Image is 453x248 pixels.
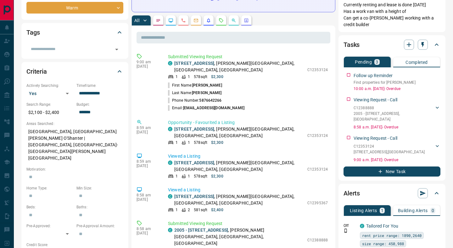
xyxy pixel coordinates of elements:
[176,74,178,80] p: 1
[244,18,249,23] svg: Agent Actions
[183,106,244,110] span: [EMAIL_ADDRESS][DOMAIN_NAME]
[174,61,214,66] a: [STREET_ADDRESS]
[211,207,223,213] p: $2,400
[168,61,172,65] div: condos.ca
[168,161,172,165] div: condos.ca
[354,97,397,103] p: Viewing Request - Call
[174,126,304,139] p: , [PERSON_NAME][GEOGRAPHIC_DATA], [GEOGRAPHIC_DATA], [GEOGRAPHIC_DATA]
[26,2,123,14] div: Warm
[192,83,222,87] span: [PERSON_NAME]
[174,127,214,132] a: [STREET_ADDRESS]
[362,240,404,247] span: size range: 450,988
[176,140,178,145] p: 1
[168,54,328,60] p: Submitted Viewing Request
[188,74,190,80] p: 1
[112,45,121,54] button: Open
[307,200,328,206] p: C12395367
[181,18,186,23] svg: Calls
[211,74,223,80] p: $2,300
[26,121,123,127] p: Areas Searched:
[26,185,73,191] p: Home Type:
[26,166,123,172] p: Motivation:
[206,18,211,23] svg: Listing Alerts
[76,223,123,229] p: Pre-Approval Amount:
[354,135,397,142] p: Viewing Request - Call
[354,157,440,163] p: 9:00 a.m. [DATE] - Overdue
[26,223,73,229] p: Pre-Approved:
[26,242,123,248] p: Credit Score:
[76,83,123,88] p: Timeframe:
[219,18,224,23] svg: Requests
[194,173,207,179] p: 578 sqft
[350,208,377,213] p: Listing Alerts
[354,111,434,122] p: 2005 - [STREET_ADDRESS] , [GEOGRAPHIC_DATA]
[137,164,159,168] p: [DATE]
[199,98,221,103] span: 5876642266
[192,91,221,95] span: [PERSON_NAME]
[137,193,159,197] p: 8:58 am
[194,74,207,80] p: 578 sqft
[168,127,172,131] div: condos.ca
[307,67,328,73] p: C12353124
[26,27,40,37] h2: Tags
[137,159,159,164] p: 8:59 am
[168,90,222,96] p: Last Name:
[354,142,440,156] div: C12353124[STREET_ADDRESS],[GEOGRAPHIC_DATA]
[366,223,398,228] a: Tailored For You
[137,227,159,231] p: 8:58 am
[381,208,383,213] p: 1
[174,227,304,247] p: , [PERSON_NAME][GEOGRAPHIC_DATA], [GEOGRAPHIC_DATA], [GEOGRAPHIC_DATA]
[344,186,440,201] div: Alerts
[168,194,172,199] div: condos.ca
[398,208,428,213] p: Building Alerts
[344,223,356,228] p: Off
[168,82,222,88] p: First Name:
[174,160,214,165] a: [STREET_ADDRESS]
[137,126,159,130] p: 8:59 am
[168,105,244,111] p: Email:
[26,127,123,163] p: [GEOGRAPHIC_DATA], [GEOGRAPHIC_DATA][PERSON_NAME] O'Shanter | [GEOGRAPHIC_DATA], [GEOGRAPHIC_DATA...
[137,231,159,235] p: [DATE]
[344,188,360,198] h2: Alerts
[26,107,73,118] p: $2,100 - $2,400
[168,18,173,23] svg: Lead Browsing Activity
[26,66,47,76] h2: Criteria
[344,228,348,233] svg: Push Notification Only
[405,60,428,65] p: Completed
[168,228,172,232] div: condos.ca
[362,232,422,239] span: rent price range: 1890,2640
[174,228,228,233] a: 2005 - [STREET_ADDRESS]
[231,18,236,23] svg: Opportunities
[354,149,425,155] p: [STREET_ADDRESS] , [GEOGRAPHIC_DATA]
[307,237,328,243] p: C12388888
[211,140,223,145] p: $2,300
[174,193,304,206] p: , [PERSON_NAME][GEOGRAPHIC_DATA], [GEOGRAPHIC_DATA], [GEOGRAPHIC_DATA]
[26,83,73,88] p: Actively Searching:
[194,140,207,145] p: 578 sqft
[354,104,440,123] div: C123888882005 - [STREET_ADDRESS],[GEOGRAPHIC_DATA]
[26,25,123,40] div: Tags
[134,18,139,23] p: All
[76,185,123,191] p: Min Size:
[211,173,223,179] p: $2,300
[176,173,178,179] p: 1
[26,64,123,79] div: Criteria
[137,64,159,69] p: [DATE]
[307,166,328,172] p: C12353124
[188,140,190,145] p: 1
[137,60,159,64] p: 9:00 am
[432,208,434,213] p: 0
[174,160,304,173] p: , [PERSON_NAME][GEOGRAPHIC_DATA], [GEOGRAPHIC_DATA], [GEOGRAPHIC_DATA]
[354,80,440,85] p: Find properties for [PERSON_NAME]
[168,98,222,103] p: Phone Number:
[188,207,190,213] p: 2
[168,119,328,126] p: Opportunity - Favourited a Listing
[176,207,178,213] p: 1
[188,173,190,179] p: 1
[168,220,328,227] p: Submitted Viewing Request
[376,60,378,64] p: 3
[168,187,328,193] p: Viewed a Listing
[168,153,328,160] p: Viewed a Listing
[137,130,159,134] p: [DATE]
[26,102,73,107] p: Search Range:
